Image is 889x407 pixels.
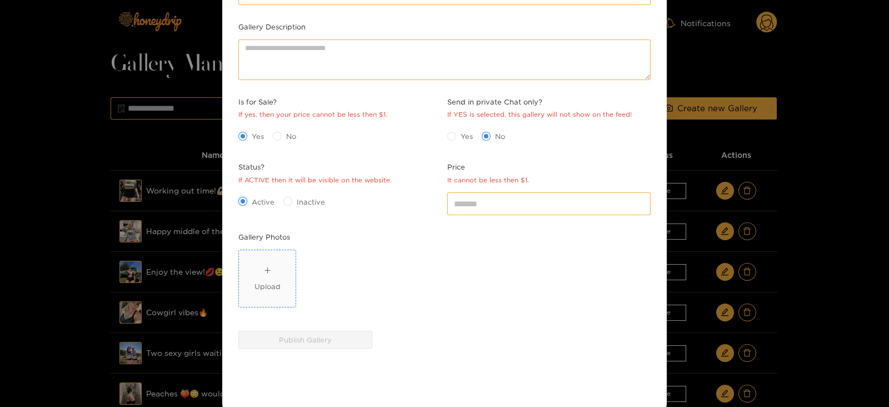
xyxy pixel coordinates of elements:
span: Yes [456,131,477,142]
span: Price [447,161,529,172]
span: No [282,131,301,142]
div: If yes, then your price cannot be less then $1. [238,110,387,120]
label: Gallery Photos [238,231,290,242]
span: Active [247,196,279,207]
span: No [491,131,510,142]
span: Inactive [292,196,329,207]
span: plusUpload [239,250,296,307]
div: If YES is selected, this gallery will not show on the feed! [447,110,632,120]
span: Status? [238,161,392,172]
div: Upload [254,281,281,292]
span: Yes [247,131,268,142]
button: Publish Gallery [238,331,372,349]
label: Gallery Description [238,21,306,32]
textarea: Gallery Description [238,39,651,80]
span: Send in private Chat only? [447,96,632,107]
div: It cannot be less then $1. [447,175,529,186]
span: plus [264,267,271,274]
div: If ACTIVE then it will be visible on the website. [238,175,392,186]
span: Is for Sale? [238,96,387,107]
